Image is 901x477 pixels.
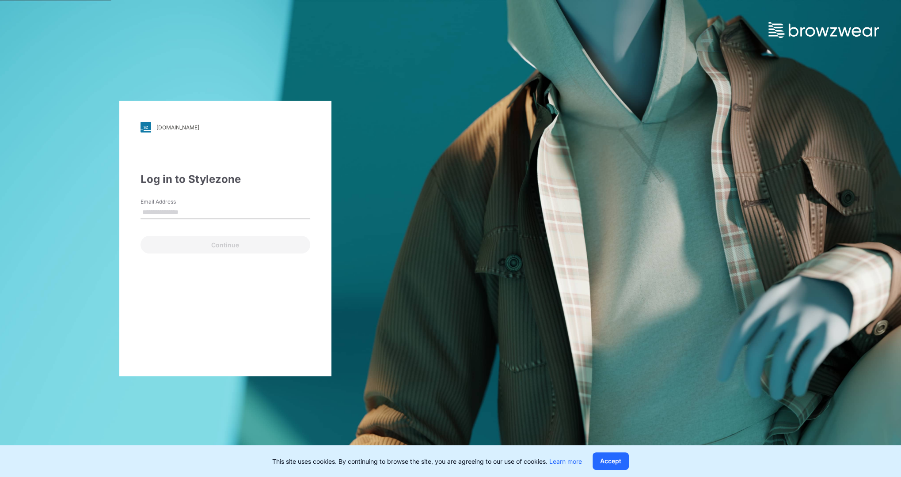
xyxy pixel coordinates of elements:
[141,171,310,187] div: Log in to Stylezone
[141,122,310,132] a: [DOMAIN_NAME]
[141,198,202,206] label: Email Address
[549,458,582,465] a: Learn more
[593,452,629,470] button: Accept
[141,122,151,132] img: svg+xml;base64,PHN2ZyB3aWR0aD0iMjgiIGhlaWdodD0iMjgiIHZpZXdCb3g9IjAgMCAyOCAyOCIgZmlsbD0ibm9uZSIgeG...
[768,22,879,38] img: browzwear-logo.73288ffb.svg
[156,124,199,131] div: [DOMAIN_NAME]
[272,457,582,466] p: This site uses cookies. By continuing to browse the site, you are agreeing to our use of cookies.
